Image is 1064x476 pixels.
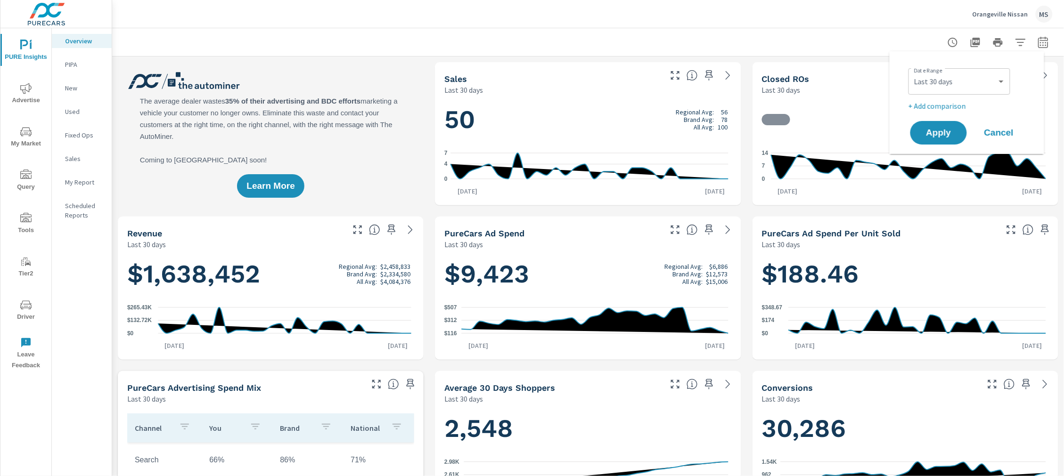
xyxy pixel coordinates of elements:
p: [DATE] [788,341,821,350]
button: Make Fullscreen [369,377,384,392]
button: Make Fullscreen [350,222,365,237]
p: [DATE] [1016,341,1049,350]
p: National [351,423,384,433]
p: Brand Avg: [347,270,377,278]
a: See more details in report [720,68,736,83]
span: Save this to your personalized report [384,222,399,237]
div: PIPA [52,57,112,72]
div: Overview [52,34,112,48]
span: Tier2 [3,256,49,279]
span: Save this to your personalized report [403,377,418,392]
h5: Revenue [127,228,162,238]
span: My Market [3,126,49,149]
p: $12,573 [706,270,728,278]
h5: Conversions [762,383,813,393]
span: Query [3,169,49,193]
p: Sales [65,154,104,163]
p: Last 30 days [762,239,801,250]
span: Save this to your personalized report [702,68,717,83]
p: Brand Avg: [672,270,703,278]
span: The number of dealer-specified goals completed by a visitor. [Source: This data is provided by th... [1004,379,1015,390]
p: Last 30 days [444,393,483,404]
p: Orangeville Nissan [973,10,1028,18]
span: Learn More [246,182,295,190]
p: Overview [65,36,104,46]
h5: PureCars Advertising Spend Mix [127,383,261,393]
h1: 30,286 [762,412,1049,444]
p: Regional Avg: [339,263,377,270]
button: Learn More [237,174,304,198]
text: 0 [762,176,765,182]
span: Total sales revenue over the selected date range. [Source: This data is sourced from the dealer’s... [369,224,380,235]
text: $132.72K [127,317,152,324]
p: [DATE] [462,341,495,350]
span: Advertise [3,83,49,106]
span: A rolling 30 day total of daily Shoppers on the dealership website, averaged over the selected da... [687,379,698,390]
p: [DATE] [381,341,414,350]
div: New [52,81,112,95]
p: Regional Avg: [664,263,703,270]
p: $2,334,580 [380,270,410,278]
button: "Export Report to PDF" [966,33,985,52]
p: You [209,423,242,433]
td: Search [127,448,202,472]
span: This table looks at how you compare to the amount of budget you spend per channel as opposed to y... [388,379,399,390]
text: 1.54K [762,459,777,465]
p: Regional Avg: [676,108,714,116]
h5: Average 30 Days Shoppers [444,383,555,393]
text: 7 [444,150,448,156]
p: [DATE] [771,186,804,196]
p: [DATE] [158,341,191,350]
span: Average cost of advertising per each vehicle sold at the dealer over the selected date range. The... [1023,224,1034,235]
p: Brand Avg: [684,116,714,123]
p: New [65,83,104,93]
div: My Report [52,175,112,189]
div: Sales [52,152,112,166]
p: Last 30 days [127,393,166,404]
button: Apply [910,121,967,145]
p: Fixed Ops [65,130,104,140]
td: 86% [272,448,343,472]
h5: Sales [444,74,467,84]
p: $2,458,833 [380,263,410,270]
p: My Report [65,177,104,187]
a: See more details in report [1038,68,1053,83]
p: 100 [718,123,728,131]
div: Scheduled Reports [52,199,112,222]
div: Used [52,105,112,119]
text: $348.67 [762,304,783,311]
p: Channel [135,423,172,433]
h1: $1,638,452 [127,258,414,290]
a: See more details in report [1038,377,1053,392]
span: Driver [3,299,49,323]
p: All Avg: [357,278,377,285]
h1: 2,548 [444,412,731,444]
text: $0 [127,330,134,337]
p: Brand [280,423,313,433]
text: $312 [444,317,457,323]
span: Number of vehicles sold by the dealership over the selected date range. [Source: This data is sou... [687,70,698,81]
p: PIPA [65,60,104,69]
h5: Closed ROs [762,74,810,84]
p: Last 30 days [444,84,483,96]
text: $174 [762,317,775,324]
p: $6,886 [710,263,728,270]
h5: PureCars Ad Spend Per Unit Sold [762,228,901,238]
p: Used [65,107,104,116]
p: All Avg: [694,123,714,131]
text: $265.43K [127,304,152,311]
p: 78 [721,116,728,123]
td: 66% [202,448,272,472]
p: Last 30 days [762,393,801,404]
div: Fixed Ops [52,128,112,142]
p: [DATE] [699,186,732,196]
p: $4,084,376 [380,278,410,285]
span: Save this to your personalized report [1038,222,1053,237]
a: See more details in report [403,222,418,237]
span: Total cost of media for all PureCars channels for the selected dealership group over the selected... [687,224,698,235]
p: Last 30 days [127,239,166,250]
text: 2.98K [444,459,459,465]
button: Make Fullscreen [668,68,683,83]
text: $0 [762,330,769,337]
button: Make Fullscreen [985,377,1000,392]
